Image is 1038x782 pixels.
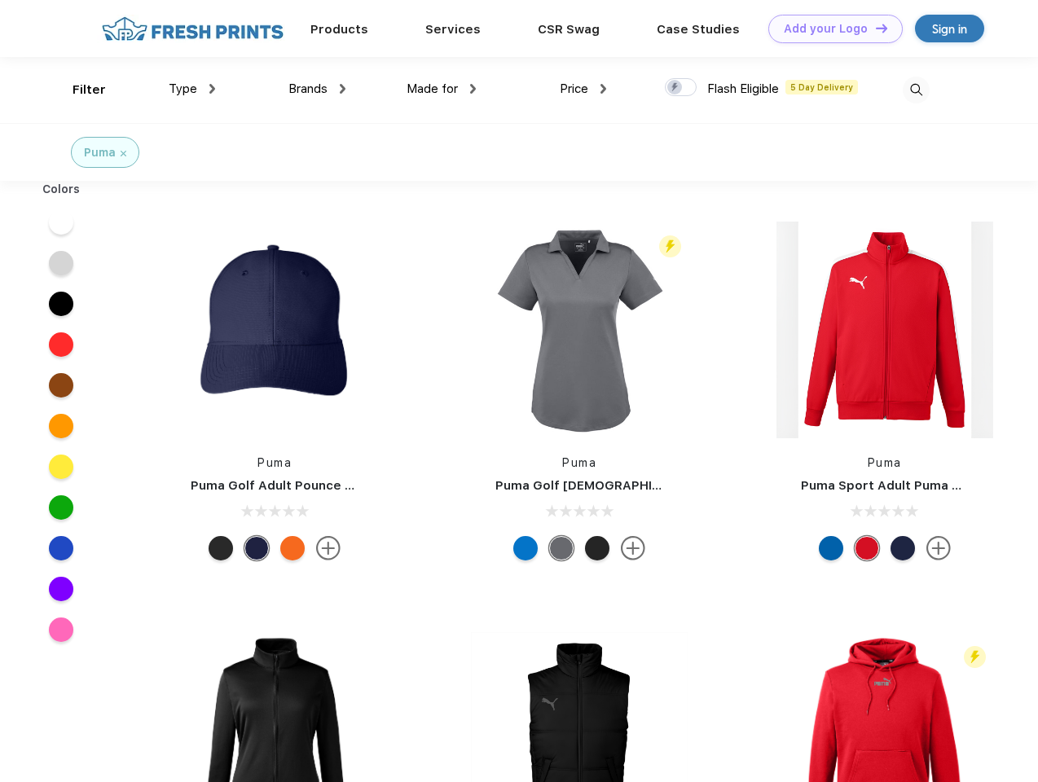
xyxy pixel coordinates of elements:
img: dropdown.png [470,84,476,94]
a: Products [310,22,368,37]
a: Sign in [915,15,984,42]
span: Price [560,81,588,96]
span: Type [169,81,197,96]
div: Peacoat [244,536,269,560]
div: High Risk Red [855,536,879,560]
img: DT [876,24,887,33]
div: Lapis Blue [819,536,843,560]
a: Services [425,22,481,37]
img: more.svg [926,536,951,560]
div: Colors [30,181,93,198]
a: Puma [868,456,902,469]
a: Puma Golf Adult Pounce Adjustable Cap [191,478,440,493]
div: Puma Black [209,536,233,560]
span: 5 Day Delivery [785,80,858,94]
div: Puma Black [585,536,609,560]
a: Puma Golf [DEMOGRAPHIC_DATA]' Icon Golf Polo [495,478,798,493]
a: Puma [257,456,292,469]
img: flash_active_toggle.svg [964,646,986,668]
div: Puma [84,144,116,161]
img: dropdown.png [600,84,606,94]
img: fo%20logo%202.webp [97,15,288,43]
div: Vibrant Orange [280,536,305,560]
div: Peacoat [891,536,915,560]
a: Puma [562,456,596,469]
span: Flash Eligible [707,81,779,96]
div: Add your Logo [784,22,868,36]
div: Sign in [932,20,967,38]
img: dropdown.png [340,84,345,94]
img: filter_cancel.svg [121,151,126,156]
img: flash_active_toggle.svg [659,235,681,257]
img: more.svg [621,536,645,560]
img: func=resize&h=266 [166,222,383,438]
div: Lapis Blue [513,536,538,560]
img: dropdown.png [209,84,215,94]
div: Filter [73,81,106,99]
img: more.svg [316,536,341,560]
img: desktop_search.svg [903,77,930,103]
img: func=resize&h=266 [471,222,688,438]
div: Quiet Shade [549,536,574,560]
span: Brands [288,81,328,96]
a: CSR Swag [538,22,600,37]
img: func=resize&h=266 [776,222,993,438]
span: Made for [407,81,458,96]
